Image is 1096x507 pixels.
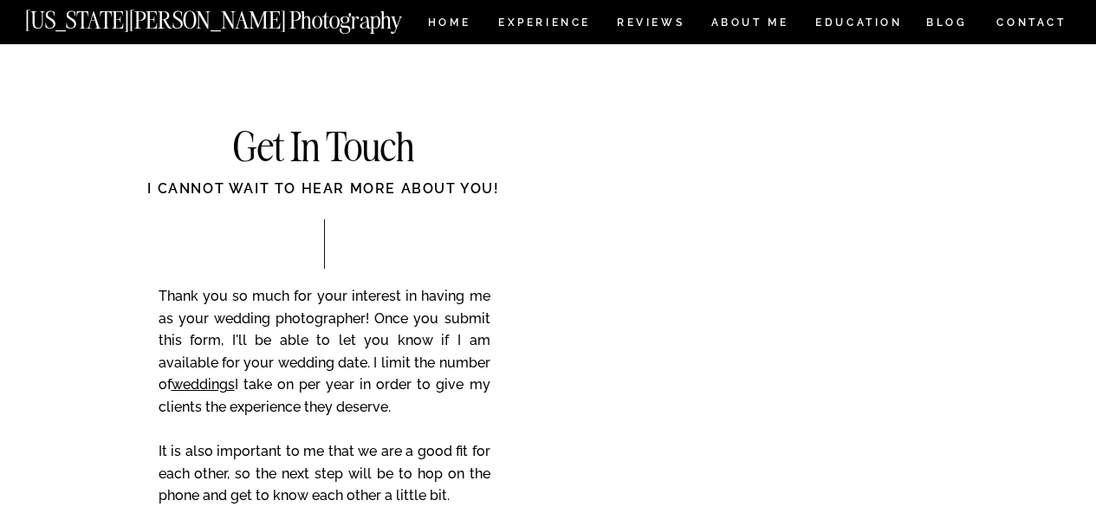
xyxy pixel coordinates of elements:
a: CONTACT [995,13,1067,32]
a: Experience [498,17,589,32]
a: weddings [172,376,235,393]
div: I cannot wait to hear more about you! [81,179,567,218]
a: ABOUT ME [710,17,789,32]
h2: Get In Touch [150,127,498,170]
a: BLOG [926,17,968,32]
a: [US_STATE][PERSON_NAME] Photography [25,9,460,23]
a: REVIEWS [617,17,682,32]
a: EDUCATION [814,17,905,32]
a: HOME [425,17,474,32]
